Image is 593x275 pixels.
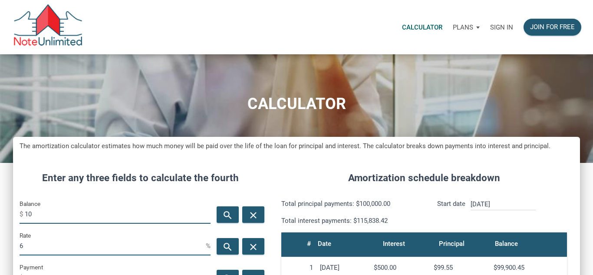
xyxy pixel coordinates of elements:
[524,19,581,36] button: Join for free
[242,238,264,255] button: close
[206,239,211,253] span: %
[453,23,473,31] p: Plans
[307,238,311,250] div: #
[20,230,31,241] label: Rate
[20,199,40,209] label: Balance
[281,215,418,226] p: Total interest payments: $115,838.42
[248,209,259,220] i: close
[223,241,233,252] i: search
[217,238,239,255] button: search
[320,264,367,272] div: [DATE]
[20,236,206,255] input: Rate
[448,14,485,40] button: Plans
[437,199,465,226] p: Start date
[530,22,575,32] div: Join for free
[439,238,465,250] div: Principal
[490,23,513,31] p: Sign in
[223,209,233,220] i: search
[374,264,427,272] div: $500.00
[20,262,43,272] label: Payment
[242,206,264,223] button: close
[383,238,405,250] div: Interest
[25,204,211,224] input: Balance
[402,23,442,31] p: Calculator
[20,141,573,151] h5: The amortization calculator estimates how much money will be paid over the life of the loan for p...
[285,264,313,272] div: 1
[20,171,262,186] h4: Enter any three fields to calculate the fourth
[494,264,563,272] div: $99,900.45
[275,171,573,186] h4: Amortization schedule breakdown
[7,95,586,113] h1: CALCULATOR
[485,13,518,41] a: Sign in
[448,13,485,41] a: Plans
[248,241,259,252] i: close
[20,207,25,221] span: $
[281,199,418,209] p: Total principal payments: $100,000.00
[318,238,331,250] div: Date
[397,13,448,41] a: Calculator
[434,264,487,272] div: $99.55
[217,206,239,223] button: search
[13,4,83,50] img: NoteUnlimited
[518,13,586,41] a: Join for free
[495,238,518,250] div: Balance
